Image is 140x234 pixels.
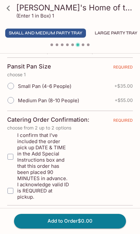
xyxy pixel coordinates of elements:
[115,98,133,103] span: + $55.00
[5,29,86,38] button: Small and Medium Party Tray
[16,13,54,19] p: (Enter 1 in Box) 1
[18,97,79,104] span: Medium Pan (8-10 People)
[17,132,70,181] span: I confirm that I’ve included the order pick up DATE & TIME in the Add Special Instructions box an...
[113,118,133,125] span: REQUIRED
[113,65,133,72] span: REQUIRED
[7,116,89,123] h4: Catering Order Confirmation:
[17,181,70,200] span: I acknowledge valid ID is REQUIRED at pickup.
[7,63,51,70] h4: Pansit Pan Size
[14,214,126,228] button: Add to Order$0.00
[16,3,135,13] h3: [PERSON_NAME]'s Home of the Finest Filipino Foods
[7,125,133,130] p: choose from 2 up to 2 options
[7,72,133,77] p: choose 1
[114,83,133,89] span: + $35.00
[18,83,71,89] span: Small Pan (4-6 People)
